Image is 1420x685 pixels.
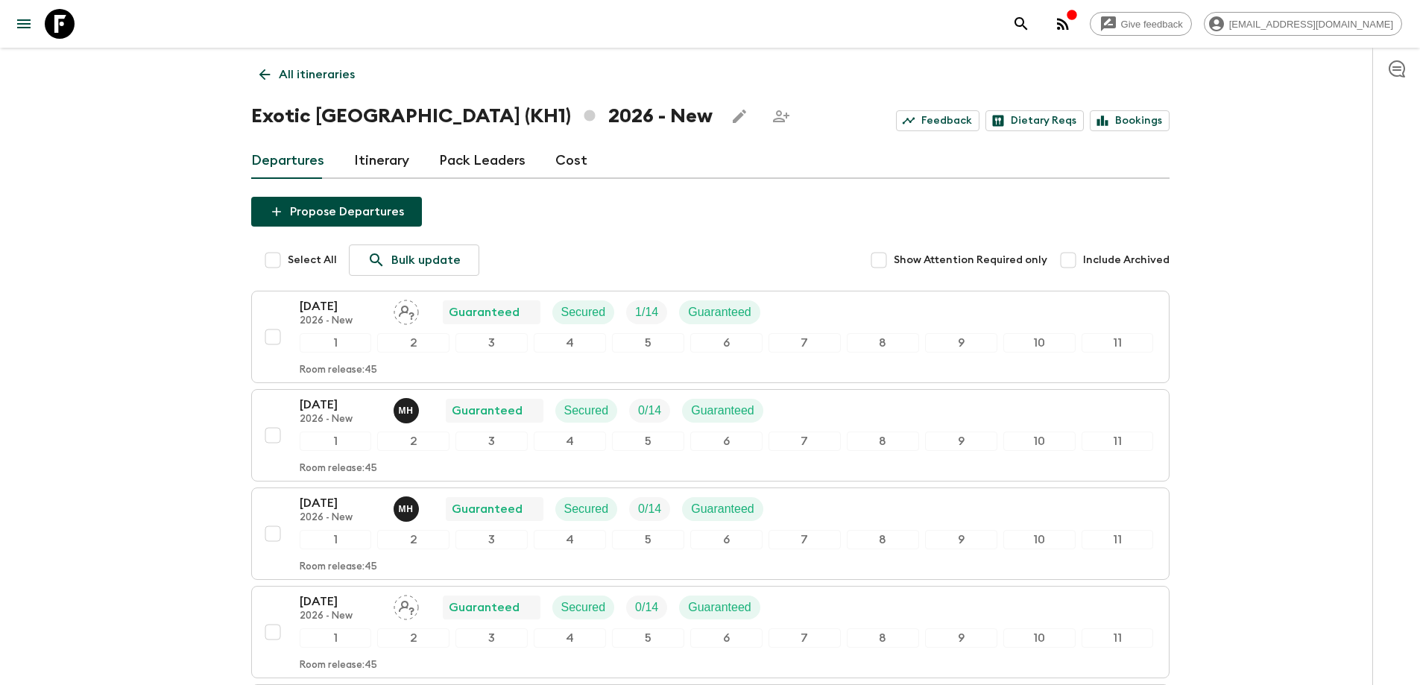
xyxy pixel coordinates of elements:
p: 2026 - New [300,610,382,622]
span: Share this itinerary [766,101,796,131]
div: 4 [534,628,606,648]
div: 1 [300,333,372,353]
div: Trip Fill [629,497,670,521]
div: 6 [690,333,763,353]
div: 3 [455,333,528,353]
div: 2 [377,432,449,451]
a: Bookings [1090,110,1170,131]
p: 0 / 14 [638,500,661,518]
div: Trip Fill [626,596,667,619]
div: Secured [552,596,615,619]
button: [DATE]2026 - NewMr. Heng Pringratana (Prefer name : James)GuaranteedSecuredTrip FillGuaranteed123... [251,389,1170,482]
p: M H [399,405,414,417]
button: [DATE]2026 - NewMr. Heng Pringratana (Prefer name : James)GuaranteedSecuredTrip FillGuaranteed123... [251,487,1170,580]
div: 7 [769,530,841,549]
p: Guaranteed [691,402,754,420]
button: [DATE]2026 - NewAssign pack leaderGuaranteedSecuredTrip FillGuaranteed1234567891011Room release:45 [251,586,1170,678]
div: 1 [300,628,372,648]
p: Guaranteed [688,303,751,321]
div: Secured [555,497,618,521]
div: 10 [1003,530,1076,549]
div: 3 [455,628,528,648]
p: 2026 - New [300,315,382,327]
div: 9 [925,432,997,451]
a: Dietary Reqs [985,110,1084,131]
button: MH [394,398,422,423]
div: 8 [847,432,919,451]
div: 5 [612,530,684,549]
p: [DATE] [300,494,382,512]
p: 0 / 14 [635,599,658,616]
p: 1 / 14 [635,303,658,321]
button: MH [394,496,422,522]
div: 7 [769,333,841,353]
button: [DATE]2026 - NewAssign pack leaderGuaranteedSecuredTrip FillGuaranteed1234567891011Room release:45 [251,291,1170,383]
div: 1 [300,432,372,451]
p: 0 / 14 [638,402,661,420]
span: Include Archived [1083,253,1170,268]
span: [EMAIL_ADDRESS][DOMAIN_NAME] [1221,19,1401,30]
div: 11 [1082,432,1154,451]
a: Feedback [896,110,979,131]
p: All itineraries [279,66,355,83]
p: Room release: 45 [300,561,377,573]
div: 8 [847,530,919,549]
div: 1 [300,530,372,549]
div: 6 [690,628,763,648]
h1: Exotic [GEOGRAPHIC_DATA] (KH1) 2026 - New [251,101,713,131]
div: Trip Fill [629,399,670,423]
div: 6 [690,530,763,549]
p: Secured [564,500,609,518]
p: Room release: 45 [300,463,377,475]
a: Give feedback [1090,12,1192,36]
p: Guaranteed [452,500,523,518]
span: Assign pack leader [394,599,419,611]
p: [DATE] [300,593,382,610]
p: Secured [564,402,609,420]
div: 8 [847,628,919,648]
a: Departures [251,143,324,179]
div: 4 [534,333,606,353]
span: Select All [288,253,337,268]
div: 9 [925,628,997,648]
div: 5 [612,628,684,648]
p: Bulk update [391,251,461,269]
p: Guaranteed [449,599,520,616]
div: 4 [534,530,606,549]
p: Guaranteed [452,402,523,420]
p: Guaranteed [691,500,754,518]
div: 9 [925,530,997,549]
p: 2026 - New [300,512,382,524]
span: Give feedback [1113,19,1191,30]
p: [DATE] [300,396,382,414]
a: Cost [555,143,587,179]
p: 2026 - New [300,414,382,426]
div: 2 [377,628,449,648]
span: Assign pack leader [394,304,419,316]
div: 6 [690,432,763,451]
div: 7 [769,628,841,648]
p: Guaranteed [688,599,751,616]
a: Itinerary [354,143,409,179]
span: Show Attention Required only [894,253,1047,268]
div: Trip Fill [626,300,667,324]
a: Pack Leaders [439,143,526,179]
span: Mr. Heng Pringratana (Prefer name : James) [394,501,422,513]
div: 8 [847,333,919,353]
div: Secured [552,300,615,324]
a: All itineraries [251,60,363,89]
div: 10 [1003,333,1076,353]
p: Guaranteed [449,303,520,321]
div: 2 [377,530,449,549]
p: M H [399,503,414,515]
p: [DATE] [300,297,382,315]
button: Edit this itinerary [725,101,754,131]
div: 3 [455,530,528,549]
button: search adventures [1006,9,1036,39]
div: 4 [534,432,606,451]
div: 5 [612,333,684,353]
p: Room release: 45 [300,660,377,672]
div: [EMAIL_ADDRESS][DOMAIN_NAME] [1204,12,1402,36]
button: Propose Departures [251,197,422,227]
div: 7 [769,432,841,451]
